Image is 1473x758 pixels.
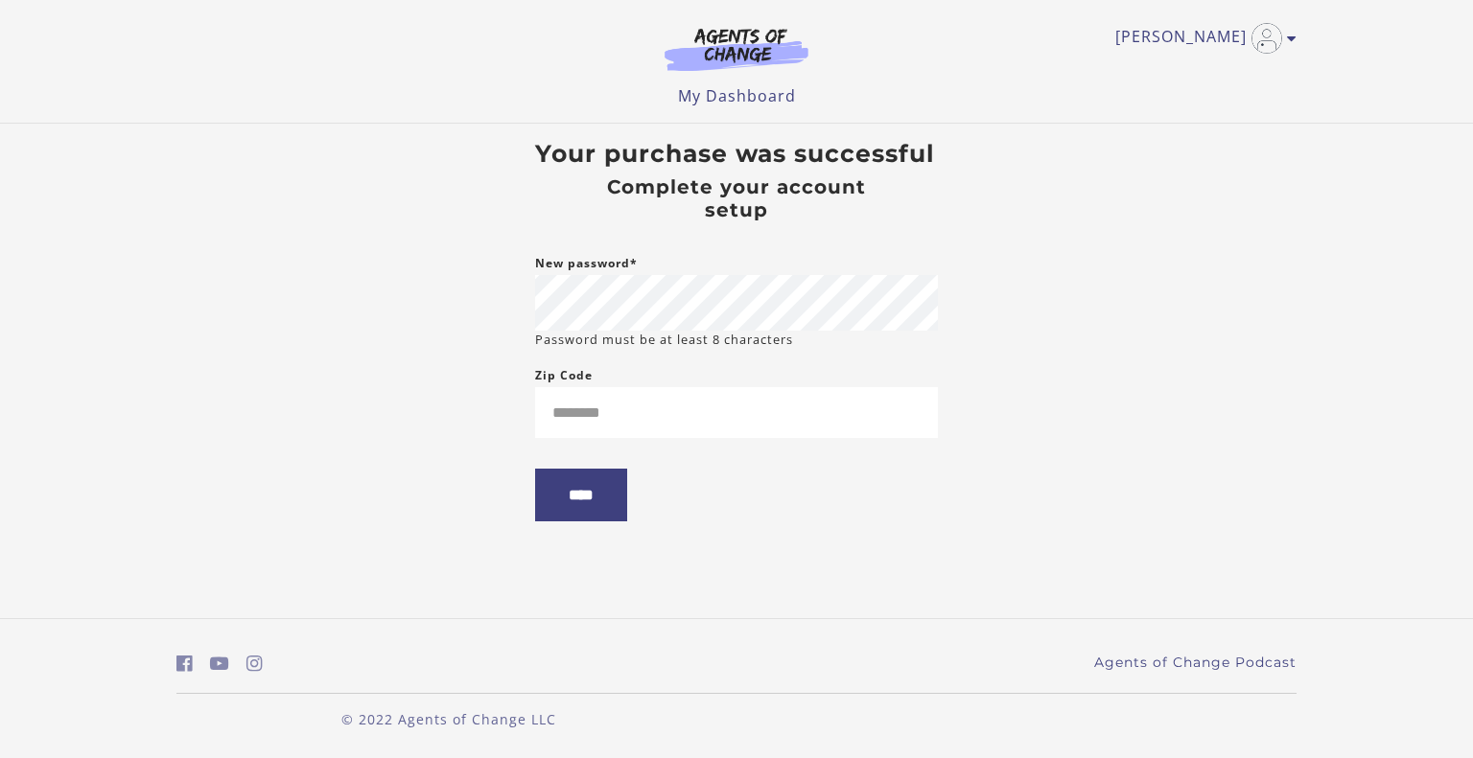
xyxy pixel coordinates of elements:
[535,331,793,349] small: Password must be at least 8 characters
[575,175,898,221] h4: Complete your account setup
[210,655,229,673] i: https://www.youtube.com/c/AgentsofChangeTestPrepbyMeaganMitchell (Open in a new window)
[210,650,229,678] a: https://www.youtube.com/c/AgentsofChangeTestPrepbyMeaganMitchell (Open in a new window)
[535,252,638,275] label: New password*
[246,650,263,678] a: https://www.instagram.com/agentsofchangeprep/ (Open in a new window)
[535,364,593,387] label: Zip Code
[176,650,193,678] a: https://www.facebook.com/groups/aswbtestprep (Open in a new window)
[1115,23,1287,54] a: Toggle menu
[678,85,796,106] a: My Dashboard
[535,139,938,168] h3: Your purchase was successful
[1094,653,1297,673] a: Agents of Change Podcast
[644,27,829,71] img: Agents of Change Logo
[246,655,263,673] i: https://www.instagram.com/agentsofchangeprep/ (Open in a new window)
[176,709,721,729] p: © 2022 Agents of Change LLC
[176,655,193,673] i: https://www.facebook.com/groups/aswbtestprep (Open in a new window)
